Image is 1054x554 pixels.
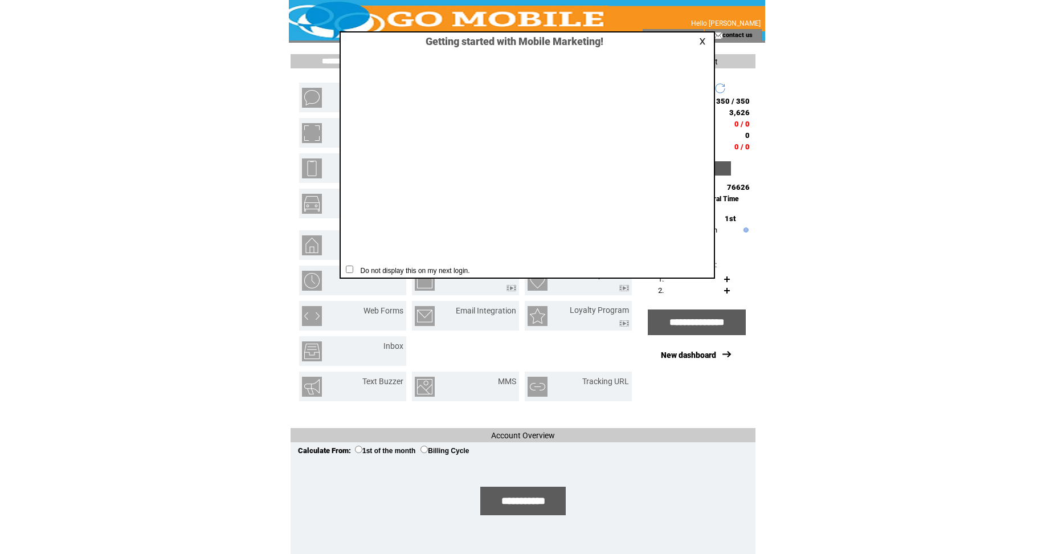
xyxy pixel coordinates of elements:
[570,305,629,315] a: Loyalty Program
[714,31,722,40] img: contact_us_icon.gif
[355,446,362,453] input: 1st of the month
[302,306,322,326] img: web-forms.png
[302,377,322,397] img: text-buzzer.png
[528,271,548,291] img: birthday-wishes.png
[727,183,750,192] span: 76626
[498,377,516,386] a: MMS
[362,377,403,386] a: Text Buzzer
[456,306,516,315] a: Email Integration
[298,446,351,455] span: Calculate From:
[691,19,761,27] span: Hello [PERSON_NAME]
[491,431,555,440] span: Account Overview
[658,286,664,295] span: 2.
[506,285,516,291] img: video.png
[658,275,664,283] span: 1.
[716,97,750,105] span: 350 / 350
[414,35,603,47] span: Getting started with Mobile Marketing!
[415,271,435,291] img: text-to-win.png
[734,120,750,128] span: 0 / 0
[528,377,548,397] img: tracking-url.png
[619,320,629,327] img: video.png
[745,131,750,140] span: 0
[302,235,322,255] img: property-listing.png
[741,227,749,233] img: help.gif
[698,195,739,203] span: Central Time
[420,446,428,453] input: Billing Cycle
[302,341,322,361] img: inbox.png
[420,447,469,455] label: Billing Cycle
[415,377,435,397] img: mms.png
[722,31,753,38] a: contact us
[582,377,629,386] a: Tracking URL
[725,214,736,223] span: 1st
[355,267,470,275] span: Do not display this on my next login.
[619,285,629,291] img: video.png
[363,306,403,315] a: Web Forms
[415,306,435,326] img: email-integration.png
[660,31,669,40] img: account_icon.gif
[528,306,548,326] img: loyalty-program.png
[302,194,322,214] img: vehicle-listing.png
[302,88,322,108] img: text-blast.png
[302,158,322,178] img: mobile-websites.png
[302,271,322,291] img: scheduled-tasks.png
[383,341,403,351] a: Inbox
[302,123,322,143] img: mobile-coupons.png
[734,142,750,151] span: 0 / 0
[661,351,716,360] a: New dashboard
[355,447,415,455] label: 1st of the month
[729,108,750,117] span: 3,626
